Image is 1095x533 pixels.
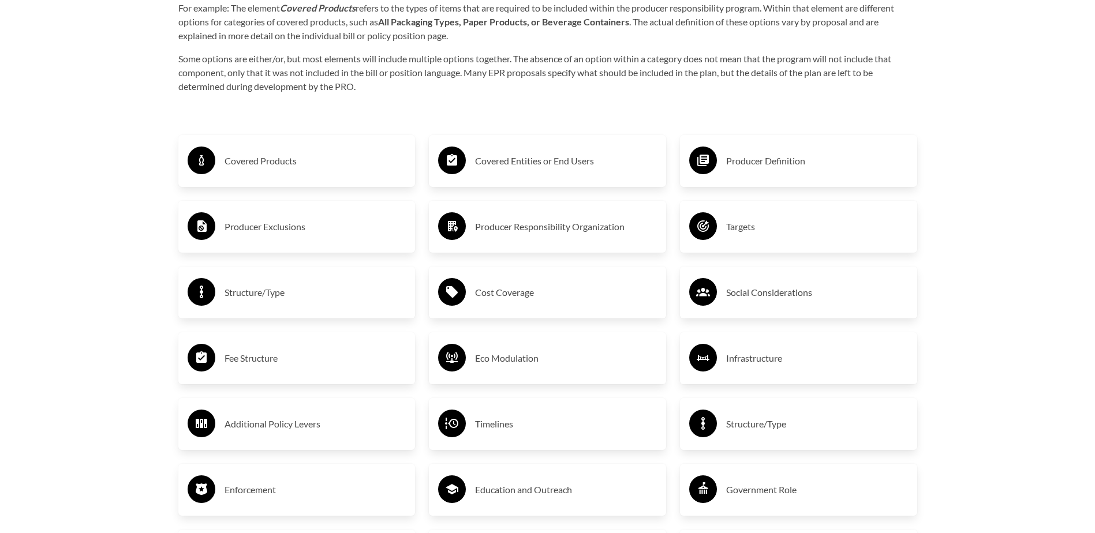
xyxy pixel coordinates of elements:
h3: Cost Coverage [475,283,657,302]
h3: Education and Outreach [475,481,657,499]
h3: Social Considerations [726,283,908,302]
p: Some options are either/or, but most elements will include multiple options together. The absence... [178,52,917,93]
h3: Structure/Type [726,415,908,433]
h3: Infrastructure [726,349,908,367]
h3: Targets [726,217,908,236]
strong: All Packaging Types, Paper Products, or Beverage Containers [378,16,629,27]
h3: Producer Responsibility Organization [475,217,657,236]
strong: Covered Products [280,2,356,13]
h3: Eco Modulation [475,349,657,367]
p: For example: The element refers to the types of items that are required to be included within the... [178,1,917,43]
h3: Producer Exclusions [225,217,406,236]
h3: Covered Entities or End Users [475,152,657,170]
h3: Fee Structure [225,349,406,367]
h3: Structure/Type [225,283,406,302]
h3: Enforcement [225,481,406,499]
h3: Timelines [475,415,657,433]
h3: Government Role [726,481,908,499]
h3: Additional Policy Levers [225,415,406,433]
h3: Covered Products [225,152,406,170]
h3: Producer Definition [726,152,908,170]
